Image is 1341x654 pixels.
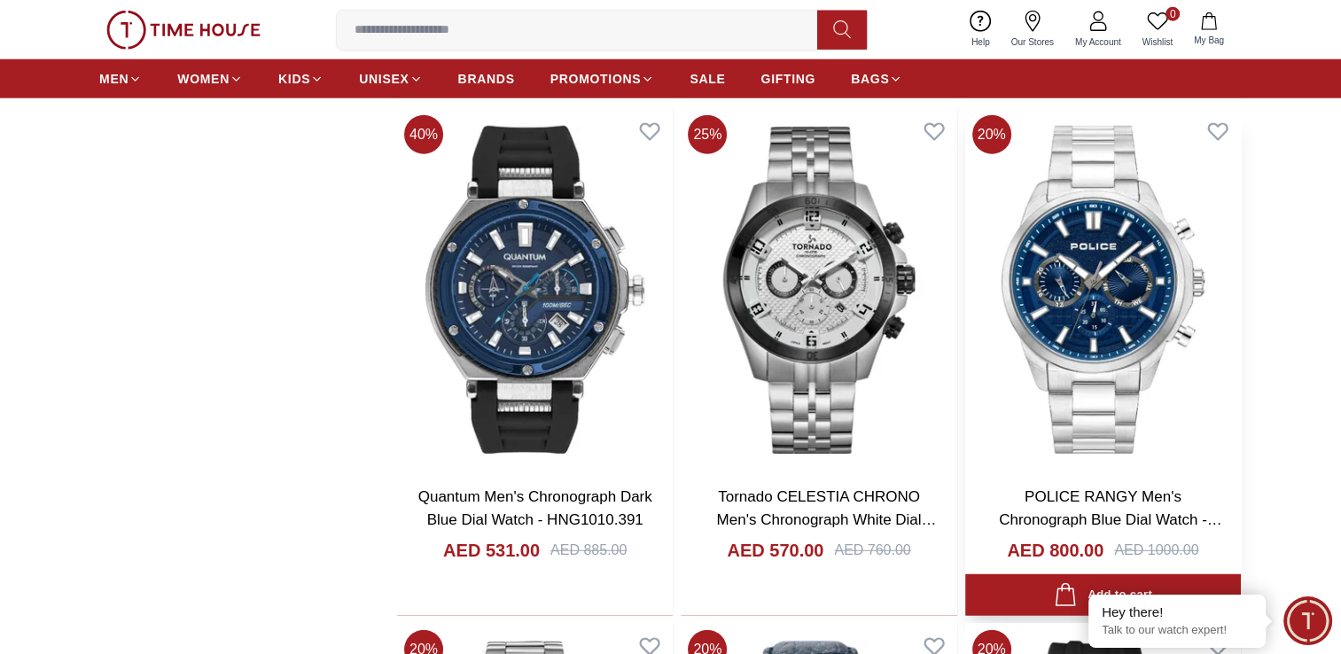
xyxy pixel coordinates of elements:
div: Chat Widget [1283,596,1332,645]
h4: AED 800.00 [1007,538,1103,563]
a: SALE [690,63,725,95]
a: WOMEN [177,63,243,95]
span: My Bag [1187,34,1231,47]
a: UNISEX [359,63,422,95]
span: BAGS [851,70,889,88]
span: 25 % [688,115,727,154]
img: ... [106,11,261,50]
h4: AED 531.00 [443,538,540,563]
span: 40 % [404,115,443,154]
a: Tornado CELESTIA CHRONO Men's Chronograph White Dial Watch - T3149B-YBSW [717,488,937,550]
div: AED 760.00 [834,540,910,561]
a: 0Wishlist [1132,7,1183,52]
a: KIDS [278,63,324,95]
img: Tornado CELESTIA CHRONO Men's Chronograph White Dial Watch - T3149B-YBSW [681,108,956,471]
a: BAGS [851,63,902,95]
span: MEN [99,70,129,88]
span: My Account [1068,35,1128,49]
div: Hey there! [1102,603,1252,621]
span: UNISEX [359,70,409,88]
a: Our Stores [1001,7,1064,52]
button: Add to cart [965,574,1241,616]
div: Add to cart [1054,583,1152,607]
span: 0 [1166,7,1180,21]
img: Quantum Men's Chronograph Dark Blue Dial Watch - HNG1010.391 [397,108,673,471]
span: SALE [690,70,725,88]
a: GIFTING [760,63,815,95]
span: KIDS [278,70,310,88]
div: AED 885.00 [550,540,627,561]
span: PROMOTIONS [550,70,642,88]
span: GIFTING [760,70,815,88]
span: 20 % [972,115,1011,154]
img: POLICE RANGY Men's Chronograph Blue Dial Watch - PEWJK0021004 [965,108,1241,471]
a: MEN [99,63,142,95]
p: Talk to our watch expert! [1102,623,1252,638]
span: WOMEN [177,70,230,88]
h4: AED 570.00 [727,538,823,563]
a: Help [961,7,1001,52]
span: Wishlist [1135,35,1180,49]
a: POLICE RANGY Men's Chronograph Blue Dial Watch - PEWJK0021004 [999,488,1222,550]
button: My Bag [1183,9,1235,51]
span: Our Stores [1004,35,1061,49]
a: PROMOTIONS [550,63,655,95]
a: BRANDS [458,63,515,95]
span: BRANDS [458,70,515,88]
span: Help [964,35,997,49]
a: Quantum Men's Chronograph Dark Blue Dial Watch - HNG1010.391 [418,488,652,528]
div: AED 1000.00 [1114,540,1198,561]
